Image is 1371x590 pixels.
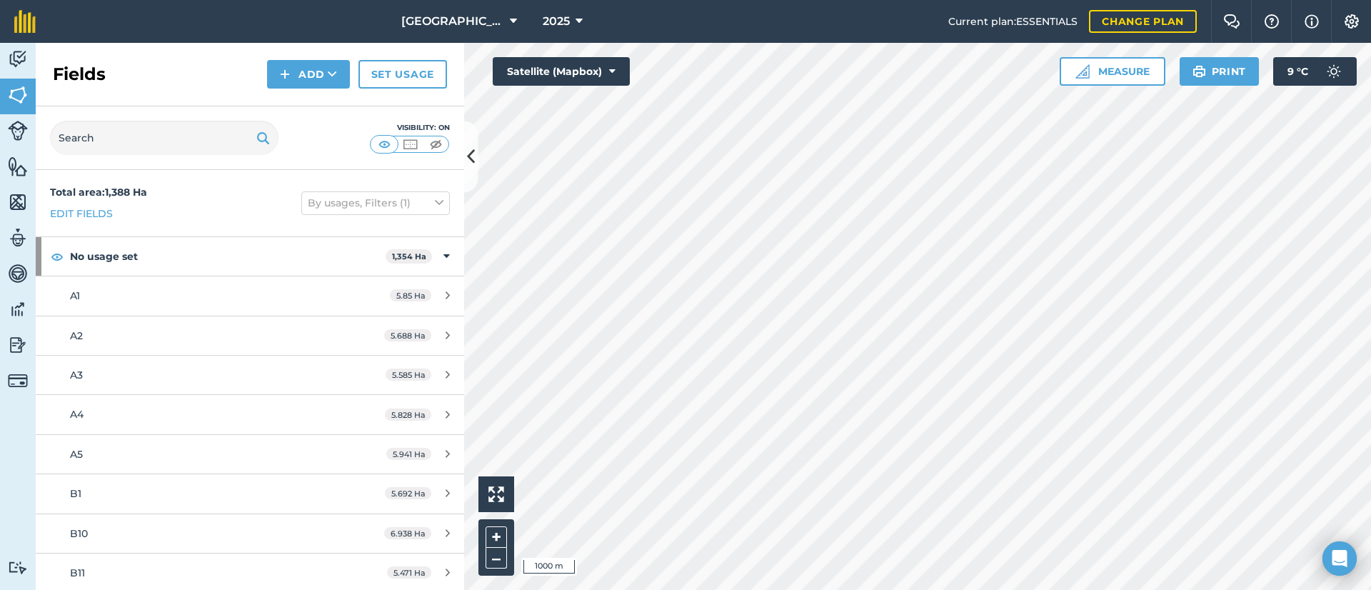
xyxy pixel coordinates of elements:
[493,57,630,86] button: Satellite (Mapbox)
[1060,57,1165,86] button: Measure
[36,514,464,553] a: B106.938 Ha
[36,356,464,394] a: A35.585 Ha
[1305,13,1319,30] img: svg+xml;base64,PHN2ZyB4bWxucz0iaHR0cDovL3d3dy53My5vcmcvMjAwMC9zdmciIHdpZHRoPSIxNyIgaGVpZ2h0PSIxNy...
[486,548,507,569] button: –
[8,156,28,177] img: svg+xml;base64,PHN2ZyB4bWxucz0iaHR0cDovL3d3dy53My5vcmcvMjAwMC9zdmciIHdpZHRoPSI1NiIgaGVpZ2h0PSI2MC...
[36,474,464,513] a: B15.692 Ha
[8,121,28,141] img: svg+xml;base64,PD94bWwgdmVyc2lvbj0iMS4wIiBlbmNvZGluZz0idXRmLTgiPz4KPCEtLSBHZW5lcmF0b3I6IEFkb2JlIE...
[256,129,270,146] img: svg+xml;base64,PHN2ZyB4bWxucz0iaHR0cDovL3d3dy53My5vcmcvMjAwMC9zdmciIHdpZHRoPSIxOSIgaGVpZ2h0PSIyNC...
[384,329,431,341] span: 5.688 Ha
[385,409,431,421] span: 5.828 Ha
[70,237,386,276] strong: No usage set
[8,49,28,70] img: svg+xml;base64,PD94bWwgdmVyc2lvbj0iMS4wIiBlbmNvZGluZz0idXRmLTgiPz4KPCEtLSBHZW5lcmF0b3I6IEFkb2JlIE...
[1180,57,1260,86] button: Print
[1075,64,1090,79] img: Ruler icon
[280,66,290,83] img: svg+xml;base64,PHN2ZyB4bWxucz0iaHR0cDovL3d3dy53My5vcmcvMjAwMC9zdmciIHdpZHRoPSIxNCIgaGVpZ2h0PSIyNC...
[267,60,350,89] button: Add
[36,395,464,434] a: A45.828 Ha
[392,251,426,261] strong: 1,354 Ha
[8,299,28,320] img: svg+xml;base64,PD94bWwgdmVyc2lvbj0iMS4wIiBlbmNvZGluZz0idXRmLTgiPz4KPCEtLSBHZW5lcmF0b3I6IEFkb2JlIE...
[427,137,445,151] img: svg+xml;base64,PHN2ZyB4bWxucz0iaHR0cDovL3d3dy53My5vcmcvMjAwMC9zdmciIHdpZHRoPSI1MCIgaGVpZ2h0PSI0MC...
[70,329,83,342] span: A2
[70,487,81,500] span: B1
[301,191,450,214] button: By usages, Filters (1)
[50,206,113,221] a: Edit fields
[14,10,36,33] img: fieldmargin Logo
[51,248,64,265] img: svg+xml;base64,PHN2ZyB4bWxucz0iaHR0cDovL3d3dy53My5vcmcvMjAwMC9zdmciIHdpZHRoPSIxOCIgaGVpZ2h0PSIyNC...
[50,121,278,155] input: Search
[1343,14,1360,29] img: A cog icon
[8,561,28,574] img: svg+xml;base64,PD94bWwgdmVyc2lvbj0iMS4wIiBlbmNvZGluZz0idXRmLTgiPz4KPCEtLSBHZW5lcmF0b3I6IEFkb2JlIE...
[70,566,85,579] span: B11
[70,408,84,421] span: A4
[53,63,106,86] h2: Fields
[36,316,464,355] a: A25.688 Ha
[70,527,88,540] span: B10
[36,237,464,276] div: No usage set1,354 Ha
[488,486,504,502] img: Four arrows, one pointing top left, one top right, one bottom right and the last bottom left
[486,526,507,548] button: +
[8,334,28,356] img: svg+xml;base64,PD94bWwgdmVyc2lvbj0iMS4wIiBlbmNvZGluZz0idXRmLTgiPz4KPCEtLSBHZW5lcmF0b3I6IEFkb2JlIE...
[36,435,464,474] a: A55.941 Ha
[36,276,464,315] a: A15.85 Ha
[387,566,431,579] span: 5.471 Ha
[370,122,450,134] div: Visibility: On
[1223,14,1240,29] img: Two speech bubbles overlapping with the left bubble in the forefront
[386,448,431,460] span: 5.941 Ha
[1320,57,1348,86] img: svg+xml;base64,PD94bWwgdmVyc2lvbj0iMS4wIiBlbmNvZGluZz0idXRmLTgiPz4KPCEtLSBHZW5lcmF0b3I6IEFkb2JlIE...
[70,289,80,302] span: A1
[1273,57,1357,86] button: 9 °C
[401,13,504,30] span: [GEOGRAPHIC_DATA] Farming
[1322,541,1357,576] div: Open Intercom Messenger
[70,369,83,381] span: A3
[1089,10,1197,33] a: Change plan
[376,137,393,151] img: svg+xml;base64,PHN2ZyB4bWxucz0iaHR0cDovL3d3dy53My5vcmcvMjAwMC9zdmciIHdpZHRoPSI1MCIgaGVpZ2h0PSI0MC...
[70,448,83,461] span: A5
[385,487,431,499] span: 5.692 Ha
[1287,57,1308,86] span: 9 ° C
[386,369,431,381] span: 5.585 Ha
[543,13,570,30] span: 2025
[390,289,431,301] span: 5.85 Ha
[8,371,28,391] img: svg+xml;base64,PD94bWwgdmVyc2lvbj0iMS4wIiBlbmNvZGluZz0idXRmLTgiPz4KPCEtLSBHZW5lcmF0b3I6IEFkb2JlIE...
[8,263,28,284] img: svg+xml;base64,PD94bWwgdmVyc2lvbj0iMS4wIiBlbmNvZGluZz0idXRmLTgiPz4KPCEtLSBHZW5lcmF0b3I6IEFkb2JlIE...
[384,527,431,539] span: 6.938 Ha
[1192,63,1206,80] img: svg+xml;base64,PHN2ZyB4bWxucz0iaHR0cDovL3d3dy53My5vcmcvMjAwMC9zdmciIHdpZHRoPSIxOSIgaGVpZ2h0PSIyNC...
[8,227,28,249] img: svg+xml;base64,PD94bWwgdmVyc2lvbj0iMS4wIiBlbmNvZGluZz0idXRmLTgiPz4KPCEtLSBHZW5lcmF0b3I6IEFkb2JlIE...
[8,84,28,106] img: svg+xml;base64,PHN2ZyB4bWxucz0iaHR0cDovL3d3dy53My5vcmcvMjAwMC9zdmciIHdpZHRoPSI1NiIgaGVpZ2h0PSI2MC...
[50,186,147,199] strong: Total area : 1,388 Ha
[401,137,419,151] img: svg+xml;base64,PHN2ZyB4bWxucz0iaHR0cDovL3d3dy53My5vcmcvMjAwMC9zdmciIHdpZHRoPSI1MCIgaGVpZ2h0PSI0MC...
[1263,14,1280,29] img: A question mark icon
[948,14,1078,29] span: Current plan : ESSENTIALS
[358,60,447,89] a: Set usage
[8,191,28,213] img: svg+xml;base64,PHN2ZyB4bWxucz0iaHR0cDovL3d3dy53My5vcmcvMjAwMC9zdmciIHdpZHRoPSI1NiIgaGVpZ2h0PSI2MC...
